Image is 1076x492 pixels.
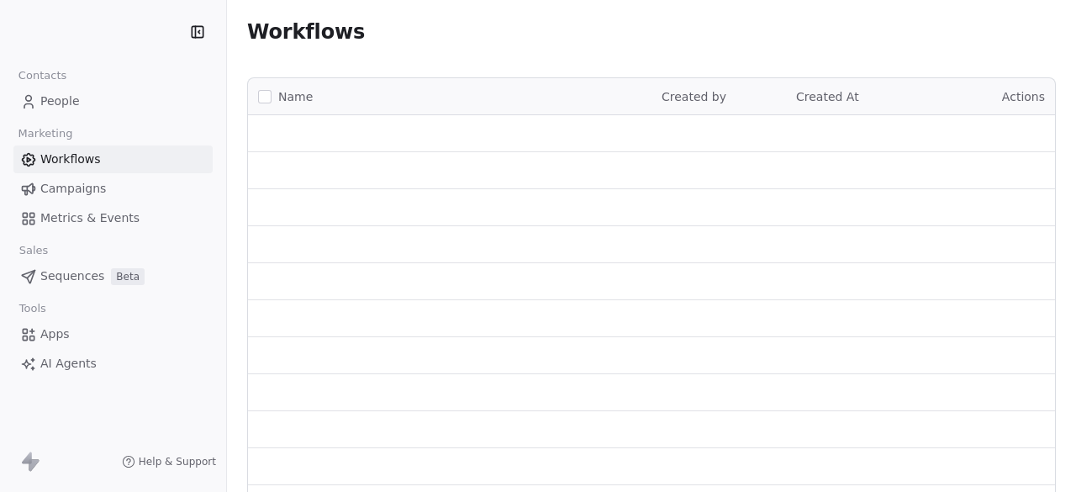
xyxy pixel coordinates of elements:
span: Sales [12,238,55,263]
span: Help & Support [139,455,216,468]
span: Actions [1002,90,1045,103]
span: Beta [111,268,145,285]
span: Tools [12,296,53,321]
span: Workflows [40,151,101,168]
span: Contacts [11,63,74,88]
a: Help & Support [122,455,216,468]
span: Campaigns [40,180,106,198]
span: Created At [796,90,859,103]
a: SequencesBeta [13,262,213,290]
a: Campaigns [13,175,213,203]
span: Marketing [11,121,80,146]
span: Workflows [247,20,365,44]
a: AI Agents [13,350,213,378]
span: Apps [40,325,70,343]
a: Metrics & Events [13,204,213,232]
a: Apps [13,320,213,348]
a: Workflows [13,145,213,173]
span: AI Agents [40,355,97,373]
span: People [40,93,80,110]
span: Name [278,88,313,106]
span: Metrics & Events [40,209,140,227]
span: Created by [662,90,726,103]
a: People [13,87,213,115]
span: Sequences [40,267,104,285]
